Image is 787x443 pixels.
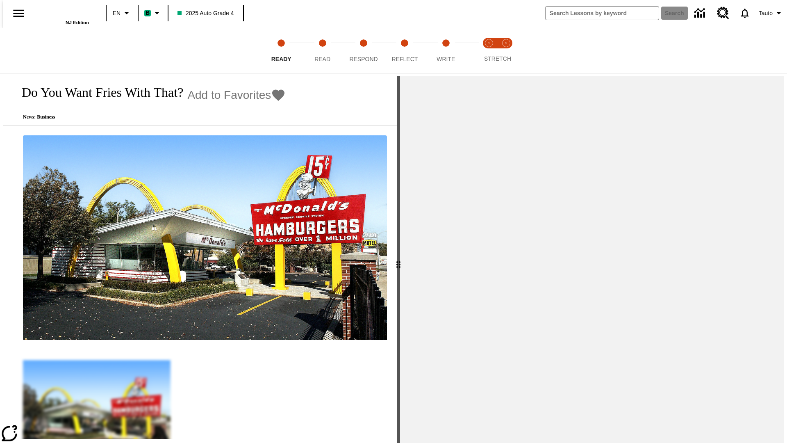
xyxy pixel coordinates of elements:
[141,6,165,21] button: Boost Class color is mint green. Change class color
[23,135,387,340] img: One of the first McDonald's stores, with the iconic red sign and golden arches.
[505,41,507,45] text: 2
[66,20,89,25] span: NJ Edition
[397,76,400,443] div: Press Enter or Spacebar and then press right and left arrow keys to move the slider
[494,28,518,73] button: Stretch Respond step 2 of 2
[546,7,659,20] input: search field
[488,41,490,45] text: 1
[298,28,346,73] button: Read step 2 of 5
[759,9,773,18] span: Tauto
[437,56,455,62] span: Write
[400,76,784,443] div: activity
[755,6,787,21] button: Profile/Settings
[340,28,387,73] button: Respond step 3 of 5
[187,88,286,102] button: Add to Favorites - Do You Want Fries With That?
[314,56,330,62] span: Read
[109,6,135,21] button: Language: EN, Select a language
[257,28,305,73] button: Ready step 1 of 5
[13,114,286,120] p: News: Business
[13,85,183,100] h1: Do You Want Fries With That?
[392,56,418,62] span: Reflect
[3,76,397,439] div: reading
[734,2,755,24] a: Notifications
[36,3,89,25] div: Home
[712,2,734,24] a: Resource Center, Will open in new tab
[146,8,150,18] span: B
[177,9,234,18] span: 2025 Auto Grade 4
[7,1,31,25] button: Open side menu
[113,9,121,18] span: EN
[484,55,511,62] span: STRETCH
[381,28,428,73] button: Reflect step 4 of 5
[689,2,712,25] a: Data Center
[477,28,501,73] button: Stretch Read step 1 of 2
[187,89,271,102] span: Add to Favorites
[271,56,291,62] span: Ready
[422,28,470,73] button: Write step 5 of 5
[349,56,378,62] span: Respond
